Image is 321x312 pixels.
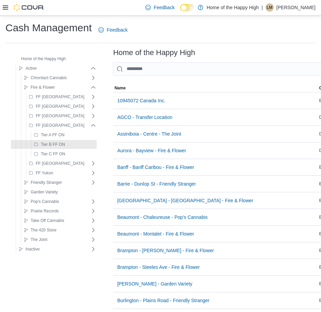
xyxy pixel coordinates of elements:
span: Active [26,66,37,71]
span: Home of the Happy High [21,56,66,62]
span: The 420 Store [31,227,57,233]
span: Brampton - Steeles Ave - Fire & Flower [117,264,200,271]
button: Inactive [16,245,42,253]
button: FF [GEOGRAPHIC_DATA] [26,112,87,120]
button: Active [16,64,39,72]
span: Chrontact Cannabis [31,75,67,81]
a: Feedback [143,1,177,14]
span: Inactive [26,246,39,252]
span: Banff - Banff Caribou - Fire & Flower [117,164,194,171]
button: Chrontact Cannabis [21,74,69,82]
button: Fire & Flower [21,83,58,91]
button: Tier C FF ON [31,150,68,158]
p: Home of the Happy High [207,3,259,12]
span: [PERSON_NAME] - Garden Variety [117,280,192,287]
span: FF Yukon [36,170,53,176]
button: Banff - Banff Caribou - Fire & Flower [114,160,197,174]
button: Beaumont - Montalet - Fire & Flower [114,227,197,241]
span: FF [GEOGRAPHIC_DATA] [36,113,84,119]
button: The 420 Store [21,226,59,234]
span: Fire & Flower [31,85,55,90]
span: Assiniboia - Centre - The Joint [117,131,181,137]
button: Take Off Cannabis [21,216,67,225]
span: Barrie - Dunlop St - Friendly Stranger [117,180,196,187]
a: Feedback [96,23,130,37]
span: AGCO - Transfer Location [117,114,172,121]
span: 10945072 Canada Inc. [117,97,165,104]
span: Prairie Records [31,208,59,214]
span: FF [GEOGRAPHIC_DATA] [36,94,84,100]
button: Beaumont - Chaleureuse - Pop's Cannabis [114,210,210,224]
button: Tier A FF ON [31,131,67,139]
p: [PERSON_NAME] [276,3,316,12]
span: Beaumont - Chaleureuse - Pop's Cannabis [117,214,208,221]
span: Feedback [154,4,174,11]
button: Barrie - Dunlop St - Friendly Stranger [114,177,198,191]
button: Prairie Records [21,207,62,215]
button: FF [GEOGRAPHIC_DATA] [26,102,87,110]
span: Garden Variety [31,189,58,195]
button: The Joint [21,236,50,244]
button: [PERSON_NAME] - Garden Variety [114,277,195,291]
button: Name [113,84,318,92]
span: Tier A FF ON [41,132,64,138]
span: Brampton - [PERSON_NAME] - Fire & Flower [117,247,214,254]
span: Friendly Stranger [31,180,62,185]
button: Assiniboia - Centre - The Joint [114,127,184,141]
span: Pop's Cannabis [31,199,59,204]
button: FF [GEOGRAPHIC_DATA] [26,121,87,129]
button: FF [GEOGRAPHIC_DATA] [26,159,87,168]
button: Home of the Happy High [12,55,68,63]
button: AGCO - Transfer Location [114,110,175,124]
span: FF [GEOGRAPHIC_DATA] [36,104,84,109]
button: Aurora - Bayview - Fire & Flower [114,144,189,157]
h1: Cash Management [5,21,92,35]
span: Tier C FF ON [41,151,65,157]
button: FF [GEOGRAPHIC_DATA] [26,93,87,101]
span: Beaumont - Montalet - Fire & Flower [117,230,194,237]
span: Burlington - Plains Road - Friendly Stranger [117,297,209,304]
span: Aurora - Bayview - Fire & Flower [117,147,186,154]
button: Tier B FF ON [31,140,68,149]
button: [GEOGRAPHIC_DATA] - [GEOGRAPHIC_DATA] - Fire & Flower [114,194,256,207]
button: Brampton - [PERSON_NAME] - Fire & Flower [114,244,216,257]
span: Name [114,85,126,91]
p: | [261,3,263,12]
button: 10945072 Canada Inc. [114,94,168,107]
span: LM [267,3,273,12]
span: Tier B FF ON [41,142,65,147]
span: FF [GEOGRAPHIC_DATA] [36,161,84,166]
span: The Joint [31,237,47,242]
button: Garden Variety [21,188,61,196]
button: Brampton - Steeles Ave - Fire & Flower [114,260,203,274]
h3: Home of the Happy High [113,49,195,57]
span: Feedback [107,27,127,33]
span: Take Off Cannabis [31,218,64,223]
span: FF [GEOGRAPHIC_DATA] [36,123,84,128]
img: Cova [14,4,44,11]
button: FF Yukon [26,169,56,177]
input: Dark Mode [180,4,194,11]
button: Pop's Cannabis [21,197,62,206]
div: Logan McLaughlin [266,3,274,12]
button: Burlington - Plains Road - Friendly Stranger [114,294,212,307]
button: Friendly Stranger [21,178,65,187]
span: [GEOGRAPHIC_DATA] - [GEOGRAPHIC_DATA] - Fire & Flower [117,197,253,204]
